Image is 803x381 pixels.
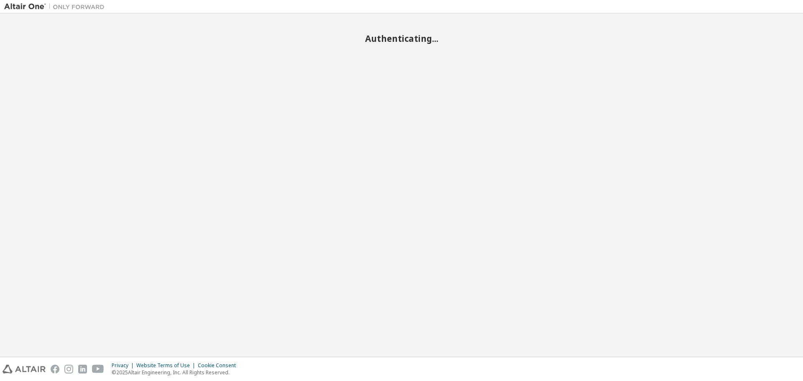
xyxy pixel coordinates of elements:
img: facebook.svg [51,365,59,373]
img: Altair One [4,3,109,11]
div: Privacy [112,362,136,369]
p: © 2025 Altair Engineering, Inc. All Rights Reserved. [112,369,241,376]
img: linkedin.svg [78,365,87,373]
img: youtube.svg [92,365,104,373]
h2: Authenticating... [4,33,799,44]
img: instagram.svg [64,365,73,373]
div: Website Terms of Use [136,362,198,369]
div: Cookie Consent [198,362,241,369]
img: altair_logo.svg [3,365,46,373]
